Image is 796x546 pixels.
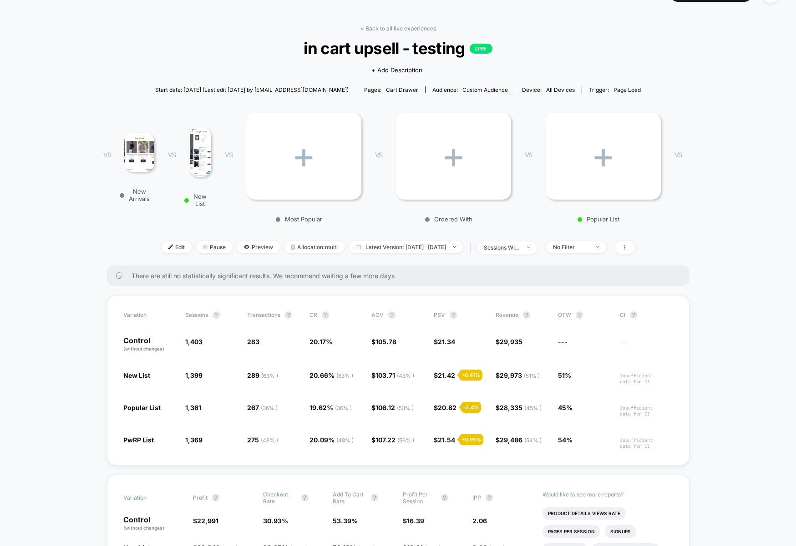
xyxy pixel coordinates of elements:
[185,311,208,318] span: Sessions
[371,311,384,318] span: AOV
[371,436,414,444] span: $
[371,494,378,501] button: ?
[434,371,455,379] span: $
[309,311,317,318] span: CR
[500,436,542,444] span: 29,486
[620,339,673,352] span: ---
[123,371,150,379] span: New List
[301,494,309,501] button: ?
[459,434,483,445] div: + 0.95 %
[203,245,208,249] img: end
[438,338,455,346] span: 21.34
[155,86,349,93] span: Start date: [DATE] (Last edit [DATE] by [EMAIL_ADDRESS][DOMAIN_NAME])
[434,404,456,411] span: $
[542,507,626,520] li: Product Details Views Rate
[120,188,150,202] p: New Arrivals
[247,436,278,444] span: 275
[388,311,395,319] button: ?
[375,371,414,379] span: 103.71
[524,437,542,444] span: ( 54 % )
[438,371,455,379] span: 21.42
[123,346,164,351] span: (without changes)
[434,311,445,318] span: PSV
[558,371,571,379] span: 51%
[364,86,418,93] div: Pages:
[527,246,530,248] img: end
[162,241,192,253] span: Edit
[397,437,414,444] span: ( 56 % )
[484,244,520,251] div: sessions with impression
[496,311,518,318] span: Revenue
[247,311,280,318] span: Transactions
[132,272,671,280] span: There are still no statistically significant results. We recommend waiting a few more days
[500,404,542,411] span: 28,335
[500,338,522,346] span: 29,935
[438,436,455,444] span: 21.54
[524,372,540,379] span: ( 51 % )
[630,311,637,319] button: ?
[674,151,682,159] span: VS
[453,246,456,248] img: end
[386,86,418,93] span: cart drawer
[123,404,161,411] span: Popular List
[196,241,233,253] span: Pause
[237,241,280,253] span: Preview
[124,133,154,172] img: New Arrivals main
[472,517,487,525] span: 2.06
[546,86,575,93] span: all devices
[123,436,154,444] span: PwRP List
[542,525,600,538] li: Pages Per Session
[500,371,540,379] span: 29,973
[103,151,111,159] span: VS
[450,311,457,319] button: ?
[336,372,353,379] span: ( 63 % )
[496,436,542,444] span: $
[336,437,354,444] span: ( 48 % )
[333,517,358,525] span: 53.39 %
[542,491,673,498] p: Would like to see more reports?
[467,241,477,254] span: |
[441,494,448,501] button: ?
[375,151,382,159] span: VS
[407,517,424,525] span: 16.39
[375,436,414,444] span: 107.22
[189,128,211,177] img: New List main
[462,86,508,93] span: Custom Audience
[496,371,540,379] span: $
[261,437,278,444] span: ( 48 % )
[136,39,660,58] span: in cart upsell - testing
[596,246,599,248] img: end
[541,215,656,223] p: Popular List
[193,494,208,501] span: Profit
[356,245,361,249] img: calendar
[371,371,414,379] span: $
[605,525,636,538] li: Signups
[168,151,175,159] span: VS
[247,371,278,379] span: 289
[461,402,481,413] div: - 2.4 %
[371,404,414,411] span: $
[459,370,482,381] div: + 0.41 %
[553,244,589,250] div: No Filter
[391,215,507,223] p: Ordered With
[375,404,414,411] span: 106.12
[322,311,329,319] button: ?
[168,245,173,249] img: edit
[524,405,542,411] span: ( 45 % )
[123,525,164,531] span: (without changes)
[558,338,568,346] span: ---
[184,193,207,207] p: New List
[123,491,173,505] span: Variation
[434,436,455,444] span: $
[620,311,670,319] span: CI
[197,517,218,525] span: 22,991
[261,372,278,379] span: ( 63 % )
[371,66,422,75] span: + Add Description
[247,404,278,411] span: 267
[291,245,295,250] img: rebalance
[309,338,332,346] span: 20.17 %
[472,494,481,501] span: IPP
[434,338,455,346] span: $
[403,517,424,525] span: $
[375,338,396,346] span: 105.78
